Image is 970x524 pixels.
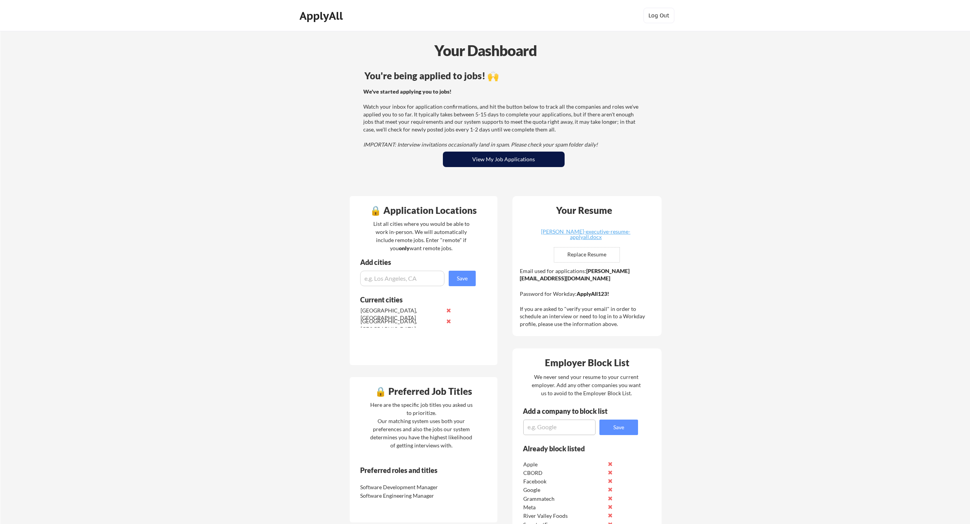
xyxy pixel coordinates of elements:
button: Save [599,420,638,435]
strong: only [399,245,410,251]
em: IMPORTANT: Interview invitations occasionally land in spam. Please check your spam folder daily! [363,141,598,148]
div: Add cities [360,259,478,266]
div: Already block listed [523,445,628,452]
div: [PERSON_NAME]-executive-resume-applyall.docx [540,229,632,240]
div: River Valley Foods [523,512,605,520]
div: ApplyAll [300,9,345,22]
button: Log Out [643,8,674,23]
div: [GEOGRAPHIC_DATA], [GEOGRAPHIC_DATA] [361,317,442,333]
div: List all cities where you would be able to work in-person. We will automatically include remote j... [368,220,475,252]
div: [GEOGRAPHIC_DATA], [GEOGRAPHIC_DATA] [361,307,442,322]
div: Watch your inbox for application confirmations, and hit the button below to track all the compani... [363,88,642,148]
div: CBORD [523,469,605,477]
button: Save [449,271,476,286]
div: You're being applied to jobs! 🙌 [364,71,643,80]
div: Email used for applications: Password for Workday: If you are asked to "verify your email" in ord... [520,267,656,328]
div: Meta [523,504,605,511]
div: Software Development Manager [360,483,442,491]
div: Add a company to block list [523,408,619,415]
div: Google [523,486,605,494]
div: Facebook [523,478,605,485]
div: Here are the specific job titles you asked us to prioritize. Our matching system uses both your p... [368,401,475,449]
div: We never send your resume to your current employer. Add any other companies you want us to avoid ... [531,373,642,397]
div: 🔒 Application Locations [352,206,495,215]
div: Grammatech [523,495,605,503]
div: Employer Block List [516,358,659,367]
strong: We've started applying you to jobs! [363,88,451,95]
div: Your Dashboard [1,39,970,61]
div: Current cities [360,296,467,303]
div: Apple [523,461,605,468]
div: 🔒 Preferred Job Titles [352,387,495,396]
input: e.g. Los Angeles, CA [360,271,444,286]
div: Your Resume [546,206,623,215]
strong: ApplyAll123! [577,290,609,297]
button: View My Job Applications [443,152,565,167]
a: [PERSON_NAME]-executive-resume-applyall.docx [540,229,632,241]
strong: [PERSON_NAME][EMAIL_ADDRESS][DOMAIN_NAME] [520,268,630,282]
div: Preferred roles and titles [360,467,465,474]
div: Software Engineering Manager [360,492,442,500]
